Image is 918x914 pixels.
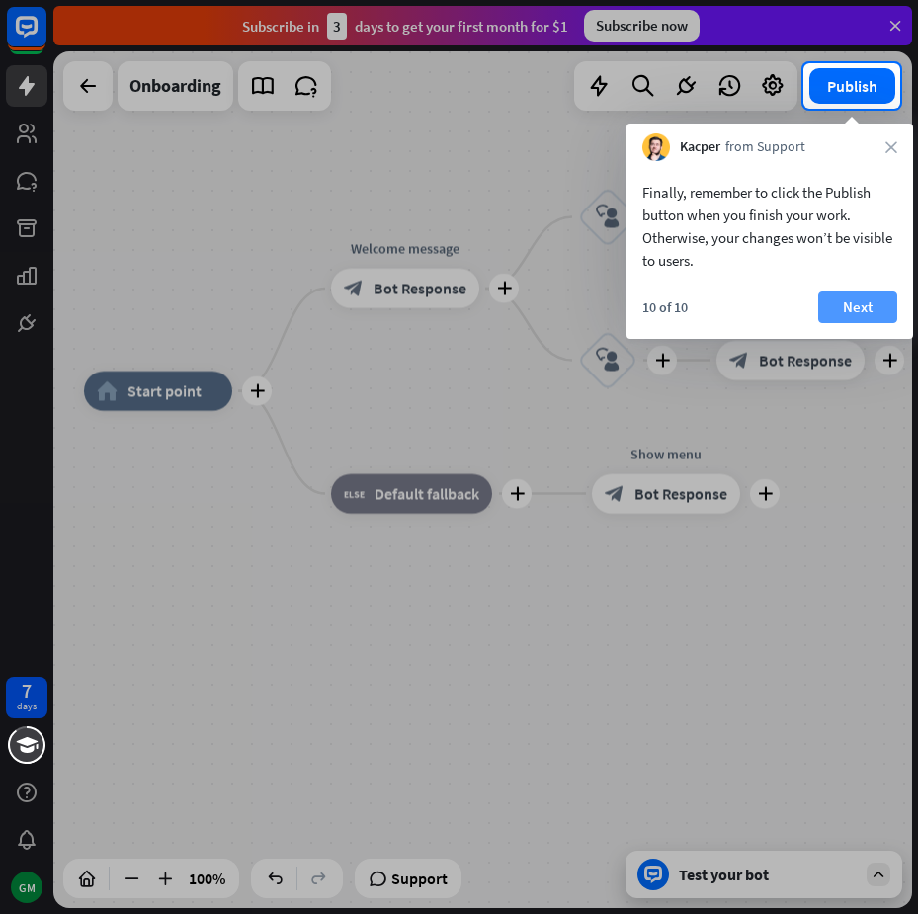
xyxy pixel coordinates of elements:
button: Next [818,291,897,323]
button: Publish [809,68,895,104]
div: 10 of 10 [642,298,688,316]
span: Kacper [680,137,720,157]
button: Open LiveChat chat widget [16,8,75,67]
div: Finally, remember to click the Publish button when you finish your work. Otherwise, your changes ... [642,181,897,272]
span: from Support [725,137,805,157]
i: close [885,141,897,153]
